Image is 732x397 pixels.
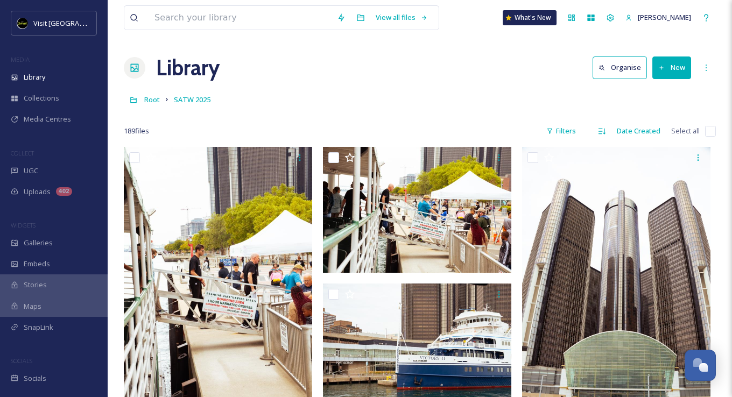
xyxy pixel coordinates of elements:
[156,52,220,84] a: Library
[24,114,71,124] span: Media Centres
[611,120,666,141] div: Date Created
[33,18,117,28] span: Visit [GEOGRAPHIC_DATA]
[24,259,50,269] span: Embeds
[124,126,149,136] span: 189 file s
[11,221,36,229] span: WIDGETS
[24,373,46,384] span: Socials
[11,149,34,157] span: COLLECT
[174,95,210,104] span: SATW 2025
[144,95,160,104] span: Root
[370,7,433,28] a: View all files
[593,56,652,79] a: Organise
[503,10,557,25] a: What's New
[24,322,53,332] span: SnapLink
[24,280,47,290] span: Stories
[638,12,691,22] span: [PERSON_NAME]
[671,126,700,136] span: Select all
[24,93,59,103] span: Collections
[685,350,716,381] button: Open Chat
[593,56,647,79] button: Organise
[11,55,30,63] span: MEDIA
[323,147,511,273] img: ext_1758147855.671371_lunarhaus@gmail.com-tour-137.jpg
[24,187,51,197] span: Uploads
[17,18,28,29] img: VISIT%20DETROIT%20LOGO%20-%20BLACK%20BACKGROUND.png
[24,301,41,311] span: Maps
[24,238,53,248] span: Galleries
[24,72,45,82] span: Library
[149,6,332,30] input: Search your library
[541,120,581,141] div: Filters
[11,357,32,365] span: SOCIALS
[652,56,691,79] button: New
[56,187,72,196] div: 402
[620,7,696,28] a: [PERSON_NAME]
[24,166,38,176] span: UGC
[174,93,210,106] a: SATW 2025
[144,93,160,106] a: Root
